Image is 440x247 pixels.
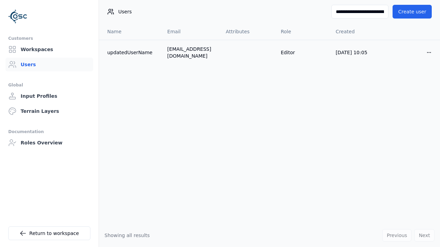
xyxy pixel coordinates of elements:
[107,49,156,56] a: updatedUserName
[104,233,150,238] span: Showing all results
[162,23,220,40] th: Email
[335,49,379,56] div: [DATE] 10:05
[8,81,90,89] div: Global
[5,89,93,103] a: Input Profiles
[8,226,90,240] a: Return to workspace
[8,128,90,136] div: Documentation
[8,7,27,26] img: Logo
[5,136,93,150] a: Roles Overview
[275,23,330,40] th: Role
[8,34,90,43] div: Customers
[5,58,93,71] a: Users
[330,23,385,40] th: Created
[99,23,162,40] th: Name
[281,49,325,56] div: Editor
[393,5,432,19] button: Create user
[118,8,132,15] span: Users
[5,43,93,56] a: Workspaces
[220,23,275,40] th: Attributes
[5,104,93,118] a: Terrain Layers
[167,46,215,59] div: [EMAIL_ADDRESS][DOMAIN_NAME]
